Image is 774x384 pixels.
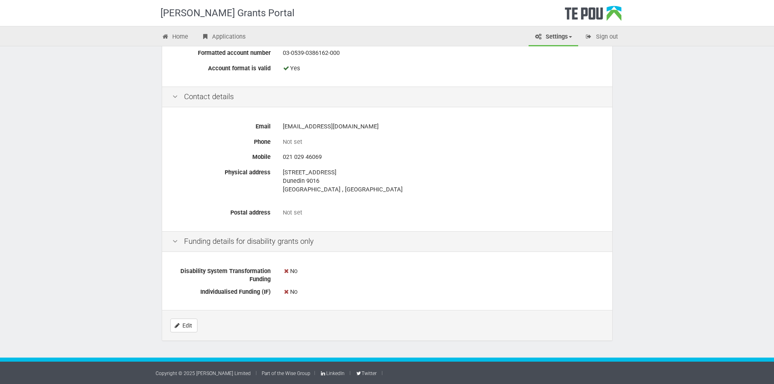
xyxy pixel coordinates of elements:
div: 021 029 46069 [283,150,602,164]
div: No [283,264,602,278]
label: Mobile [166,150,277,161]
label: Email [166,119,277,131]
address: [STREET_ADDRESS] Dunedin 9016 [GEOGRAPHIC_DATA] , [GEOGRAPHIC_DATA] [283,168,602,194]
a: Edit [170,319,197,332]
div: Yes [283,61,602,76]
a: Home [156,28,195,46]
div: Not set [283,208,602,217]
div: No [283,285,602,299]
a: Twitter [356,371,377,376]
div: Contact details [162,87,612,107]
label: Individualised Funding (IF) [166,285,277,296]
a: Sign out [579,28,624,46]
div: 03-0539-0386162-000 [283,46,602,60]
label: Postal address [166,206,277,217]
a: Part of the Wise Group [262,371,310,376]
a: LinkedIn [320,371,345,376]
label: Phone [166,135,277,146]
div: [EMAIL_ADDRESS][DOMAIN_NAME] [283,119,602,134]
label: Physical address [166,165,277,177]
div: Not set [283,138,602,146]
a: Copyright © 2025 [PERSON_NAME] Limited [156,371,251,376]
div: Te Pou Logo [565,6,622,26]
label: Disability System Transformation Funding [166,264,277,284]
a: Applications [195,28,252,46]
div: Funding details for disability grants only [162,231,612,252]
label: Account format is valid [166,61,277,73]
a: Settings [529,28,578,46]
label: Formatted account number [166,46,277,57]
